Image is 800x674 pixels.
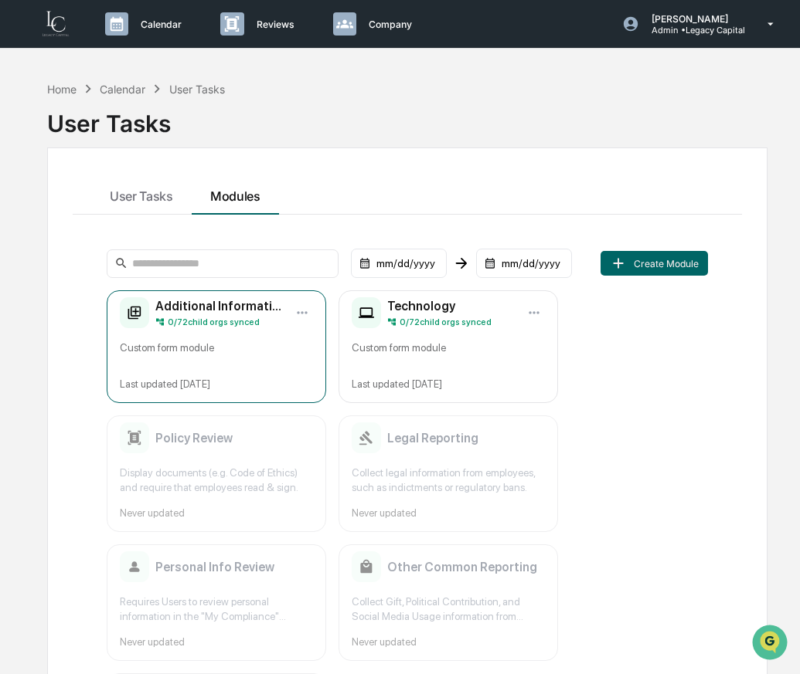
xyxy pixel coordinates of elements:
[120,636,313,648] div: Never updated
[192,173,279,215] button: Modules
[120,340,313,366] div: Custom form module
[639,25,745,36] p: Admin • Legacy Capital
[476,249,572,278] div: mm/dd/yyyy
[601,251,707,276] button: Create Module
[37,9,74,39] img: logo
[120,507,313,519] div: Never updated
[387,299,492,313] h2: Technology
[9,188,106,216] a: 🖐️Preclearance
[352,594,545,624] div: Collect Gift, Political Contribution, and Social Media Usage information from employees.
[263,123,281,141] button: Start new chat
[31,224,97,239] span: Data Lookup
[106,188,198,216] a: 🗄️Attestations
[352,340,545,366] div: Custom form module
[15,196,28,208] div: 🖐️
[91,173,192,215] button: User Tasks
[31,195,100,210] span: Preclearance
[352,466,545,495] div: Collect legal information from employees, such as indictments or regulatory bans.
[168,317,260,327] span: 0 / 72 child orgs synced
[120,378,313,390] div: Last updated [DATE]
[523,302,545,323] button: Module options
[352,378,545,390] div: Last updated [DATE]
[100,83,145,96] div: Calendar
[154,262,187,273] span: Pylon
[15,225,28,238] div: 🔎
[244,19,302,30] p: Reviews
[639,13,745,25] p: [PERSON_NAME]
[15,118,43,146] img: 1746055101610-c473b297-6a78-478c-a979-82029cc54cd1
[109,261,187,273] a: Powered byPylon
[120,466,313,495] div: Display documents (e.g. Code of Ethics) and require that employees read & sign.
[387,560,537,574] h2: Other Common Reporting
[47,83,77,96] div: Home
[155,299,285,313] h2: Additional Information
[352,636,545,648] div: Never updated
[15,32,281,57] p: How can we help?
[751,623,792,665] iframe: Open customer support
[356,19,420,30] p: Company
[351,249,447,278] div: mm/dd/yyyy
[352,507,545,519] div: Never updated
[128,19,189,30] p: Calendar
[47,97,768,137] div: User Tasks
[9,218,104,246] a: 🔎Data Lookup
[387,431,478,445] h2: Legal Reporting
[400,317,492,327] span: 0 / 72 child orgs synced
[291,302,313,323] button: Module options
[112,196,124,208] div: 🗄️
[169,83,225,96] div: User Tasks
[53,134,196,146] div: We're available if you need us!
[120,594,313,624] div: Requires Users to review personal information in the "My Compliance" Greenboard module and ensure...
[53,118,254,134] div: Start new chat
[155,431,233,445] h2: Policy Review
[155,560,274,574] h2: Personal Info Review
[128,195,192,210] span: Attestations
